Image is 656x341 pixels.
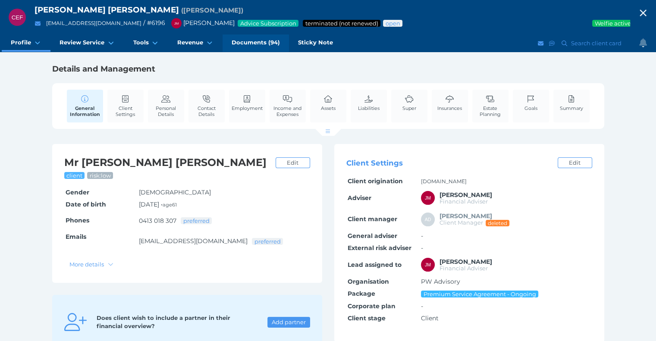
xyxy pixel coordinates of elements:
span: Preferred name [181,6,243,14]
span: Welfie active [594,20,631,27]
a: Edit [558,157,592,168]
span: Corporate plan [348,302,395,310]
a: Goals [522,90,540,116]
button: Search client card [558,38,626,49]
a: Insurances [435,90,464,116]
span: Client Manager (DELETED) [439,219,483,226]
span: Revenue [177,39,203,46]
span: Contact Details [191,105,223,117]
span: Tools [133,39,149,46]
a: Summary [558,90,585,116]
span: / # 6196 [143,19,165,27]
span: Premium Service Agreement - Ongoing [423,291,537,297]
span: Financial Adviser [439,198,488,205]
span: Summary [560,105,583,111]
button: Email [537,38,545,49]
a: Super [400,90,418,116]
a: [EMAIL_ADDRESS][DOMAIN_NAME] [139,237,248,245]
span: Add partner [268,319,309,325]
span: Personal Details [150,105,182,117]
span: More details [66,261,106,268]
span: Anthony Dermer (DELETED) [439,212,492,220]
span: Documents (94) [232,39,280,46]
a: Income and Expenses [270,90,306,122]
span: Profile [11,39,31,46]
a: Employment [229,90,265,116]
span: Income and Expenses [272,105,304,117]
span: Sticky Note [298,39,333,46]
span: Assets [321,105,336,111]
a: Revenue [168,34,223,52]
span: PW Advisory [421,278,460,285]
span: Gender [66,188,89,196]
a: Estate Planning [472,90,508,122]
span: preferred [182,217,210,224]
span: - [421,302,423,310]
span: risk: low [89,172,112,179]
span: Organisation [348,278,389,285]
a: Client Settings [107,90,144,122]
span: AD [425,217,431,222]
span: Adviser [348,194,371,202]
span: Advice Subscription [239,20,297,27]
button: SMS [548,38,556,49]
span: Search client card [569,40,625,47]
span: [DEMOGRAPHIC_DATA] [139,188,211,196]
span: Client origination [348,177,403,185]
a: Personal Details [148,90,184,122]
span: Jonathon Martino [439,191,492,199]
span: JM [174,22,179,25]
span: Goals [524,105,537,111]
a: Liabilities [356,90,382,116]
button: Email [32,18,43,29]
a: 0413 018 307 [139,217,176,225]
span: Client manager [348,215,397,223]
span: - [421,244,423,252]
span: Advice status: Review not yet booked in [385,20,401,27]
span: CEF [12,14,23,21]
a: Profile [2,34,50,52]
a: Assets [319,90,338,116]
button: More details [66,259,118,269]
div: Jonathon Martino [421,258,435,272]
span: Liabilities [358,105,380,111]
div: Jonathon Martino [171,18,182,28]
a: General Information [67,90,103,122]
span: Lead assigned to [348,261,402,269]
span: Insurances [437,105,462,111]
small: age 61 [163,202,177,208]
span: Super [402,105,416,111]
a: Edit [276,157,310,168]
span: Review Service [60,39,104,46]
h2: Mr [PERSON_NAME] [PERSON_NAME] [64,156,271,169]
span: General adviser [348,232,397,240]
div: Christopher Ezylen Fairman [9,9,26,26]
span: Phones [66,216,89,224]
div: Jonathon Martino [421,191,435,205]
span: Does client wish to include a partner in their financial overview? [97,314,230,330]
span: General Information [69,105,101,117]
a: [EMAIL_ADDRESS][DOMAIN_NAME] [46,20,141,26]
span: Client Settings [346,159,403,167]
td: [DOMAIN_NAME] [420,175,592,188]
span: External risk adviser [348,244,411,252]
span: - [421,232,423,240]
span: Edit [283,159,302,166]
span: Service package status: Not renewed [304,20,379,27]
span: Client [421,314,439,322]
span: Emails [66,233,86,241]
button: Add partner [267,317,310,328]
span: Edit [565,159,584,166]
span: Estate Planning [474,105,506,117]
span: preferred [254,238,281,245]
span: Package [348,290,375,297]
a: Review Service [50,34,124,52]
span: [DATE] • [139,200,177,208]
span: deleted [487,220,508,226]
span: client [66,172,83,179]
span: JM [425,195,431,200]
a: Contact Details [188,90,225,122]
span: JM [425,262,431,267]
span: Jonathon Martino [439,258,492,266]
span: [PERSON_NAME] [167,19,235,27]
